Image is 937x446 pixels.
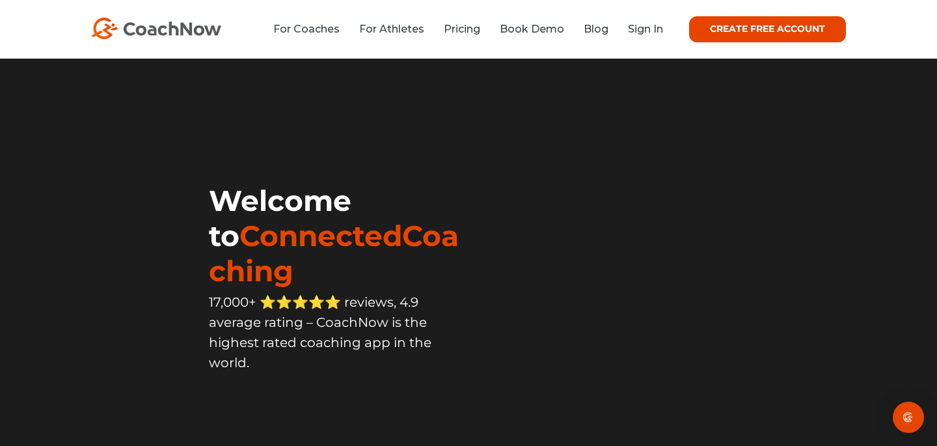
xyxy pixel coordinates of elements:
[584,23,608,35] a: Blog
[209,401,468,440] iframe: Embedded CTA
[209,183,468,288] h1: Welcome to
[893,402,924,433] div: Open Intercom Messenger
[500,23,564,35] a: Book Demo
[273,23,340,35] a: For Coaches
[689,16,846,42] a: CREATE FREE ACCOUNT
[359,23,424,35] a: For Athletes
[91,18,221,39] img: CoachNow Logo
[209,294,431,370] span: 17,000+ ⭐️⭐️⭐️⭐️⭐️ reviews, 4.9 average rating – CoachNow is the highest rated coaching app in th...
[444,23,480,35] a: Pricing
[628,23,663,35] a: Sign In
[209,218,459,288] span: ConnectedCoaching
